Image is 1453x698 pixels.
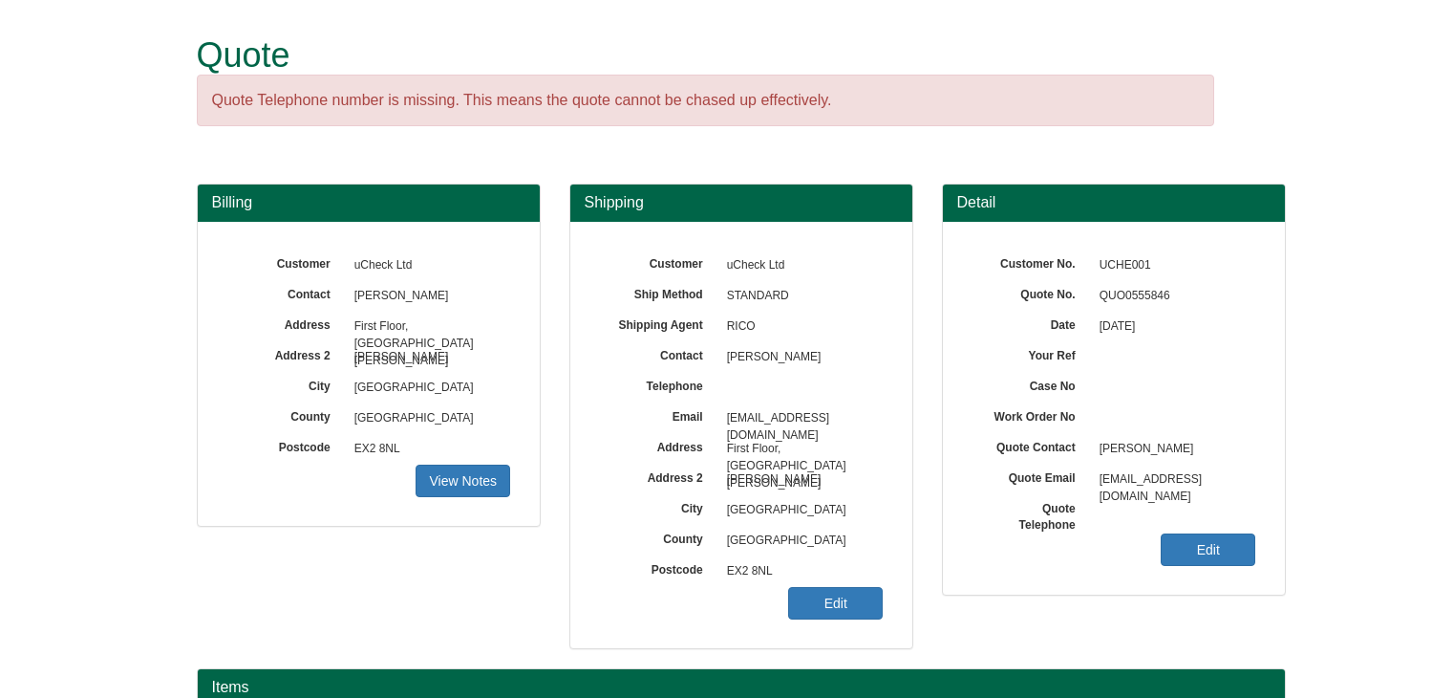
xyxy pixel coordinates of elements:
a: Edit [1161,534,1255,566]
label: Quote Email [972,465,1090,487]
span: STANDARD [717,281,884,312]
span: [GEOGRAPHIC_DATA] [717,495,884,526]
label: Address [599,434,717,456]
label: Contact [599,342,717,364]
label: Work Order No [972,404,1090,425]
a: Edit [788,587,883,620]
span: UCHE001 [1090,251,1256,281]
span: uCheck Ltd [717,251,884,281]
span: [GEOGRAPHIC_DATA] [717,526,884,556]
a: View Notes [416,465,510,497]
label: City [599,495,717,517]
span: uCheck Ltd [345,251,511,281]
span: [EMAIL_ADDRESS][DOMAIN_NAME] [1090,465,1256,495]
label: Date [972,312,1090,334]
span: QUO0555846 [1090,281,1256,312]
h3: Detail [957,194,1271,211]
label: Quote No. [972,281,1090,303]
label: City [226,373,345,395]
h1: Quote [197,36,1214,75]
span: [PERSON_NAME] [345,281,511,312]
label: Address 2 [226,342,345,364]
span: First Floor, [GEOGRAPHIC_DATA][PERSON_NAME] [345,312,511,342]
h3: Billing [212,194,525,211]
span: [GEOGRAPHIC_DATA] [345,373,511,404]
span: [DATE] [1090,312,1256,342]
label: County [226,404,345,425]
label: Postcode [226,434,345,456]
label: Customer No. [972,251,1090,273]
label: Customer [599,251,717,273]
label: Postcode [599,556,717,578]
span: RICO [717,312,884,342]
label: Email [599,404,717,425]
span: [PERSON_NAME] [717,465,884,495]
span: EX2 8NL [717,556,884,587]
span: First Floor, [GEOGRAPHIC_DATA][PERSON_NAME] [717,434,884,465]
label: Quote Telephone [972,495,1090,534]
label: Quote Contact [972,434,1090,456]
label: Address [226,312,345,334]
label: County [599,526,717,548]
label: Customer [226,251,345,273]
span: EX2 8NL [345,434,511,465]
span: [EMAIL_ADDRESS][DOMAIN_NAME] [717,404,884,434]
label: Case No [972,373,1090,395]
label: Shipping Agent [599,312,717,334]
div: Quote Telephone number is missing. This means the quote cannot be chased up effectively. [197,75,1214,127]
span: [PERSON_NAME] [717,342,884,373]
span: [PERSON_NAME] [345,342,511,373]
label: Contact [226,281,345,303]
label: Telephone [599,373,717,395]
h3: Shipping [585,194,898,211]
label: Ship Method [599,281,717,303]
label: Your Ref [972,342,1090,364]
h2: Items [212,679,1271,696]
span: [GEOGRAPHIC_DATA] [345,404,511,434]
span: [PERSON_NAME] [1090,434,1256,465]
label: Address 2 [599,465,717,487]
